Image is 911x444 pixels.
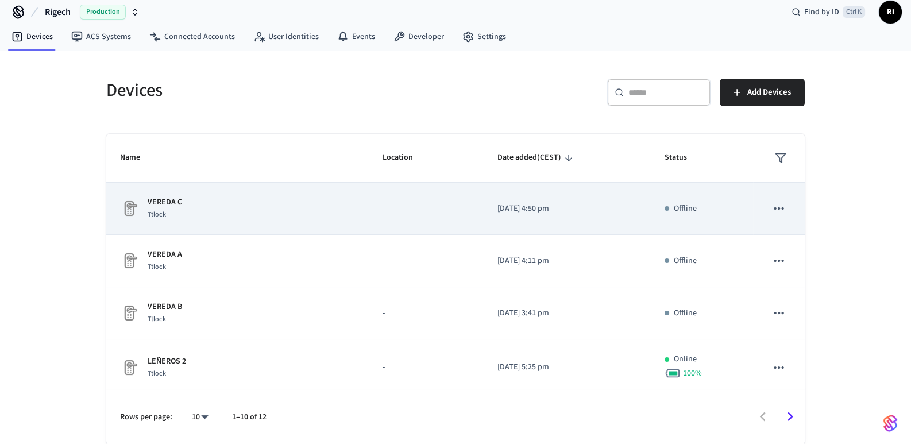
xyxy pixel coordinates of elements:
[383,255,470,267] p: -
[148,196,182,209] p: VEREDA C
[62,26,140,47] a: ACS Systems
[232,411,267,423] p: 1–10 of 12
[683,368,702,379] span: 100 %
[2,26,62,47] a: Devices
[148,210,166,219] span: Ttlock
[879,1,902,24] button: Ri
[883,414,897,433] img: SeamLogoGradient.69752ec5.svg
[148,249,182,261] p: VEREDA A
[674,307,697,319] p: Offline
[148,301,182,313] p: VEREDA B
[497,149,576,167] span: Date added(CEST)
[186,409,214,426] div: 10
[120,304,138,322] img: Placeholder Lock Image
[843,6,865,18] span: Ctrl K
[720,79,805,106] button: Add Devices
[120,252,138,270] img: Placeholder Lock Image
[120,358,138,377] img: Placeholder Lock Image
[80,5,126,20] span: Production
[665,149,702,167] span: Status
[782,2,874,22] div: Find by IDCtrl K
[747,85,791,100] span: Add Devices
[777,403,804,430] button: Go to next page
[120,411,172,423] p: Rows per page:
[880,2,901,22] span: Ri
[120,199,138,218] img: Placeholder Lock Image
[384,26,453,47] a: Developer
[674,203,697,215] p: Offline
[497,361,637,373] p: [DATE] 5:25 pm
[497,255,637,267] p: [DATE] 4:11 pm
[383,307,470,319] p: -
[120,149,155,167] span: Name
[148,262,166,272] span: Ttlock
[804,6,839,18] span: Find by ID
[328,26,384,47] a: Events
[497,203,637,215] p: [DATE] 4:50 pm
[674,353,697,365] p: Online
[453,26,515,47] a: Settings
[497,307,637,319] p: [DATE] 3:41 pm
[148,356,186,368] p: LEÑEROS 2
[383,203,470,215] p: -
[674,255,697,267] p: Offline
[148,314,166,324] span: Ttlock
[106,79,449,102] h5: Devices
[244,26,328,47] a: User Identities
[45,5,71,19] span: Rigech
[148,369,166,379] span: Ttlock
[383,149,428,167] span: Location
[140,26,244,47] a: Connected Accounts
[383,361,470,373] p: -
